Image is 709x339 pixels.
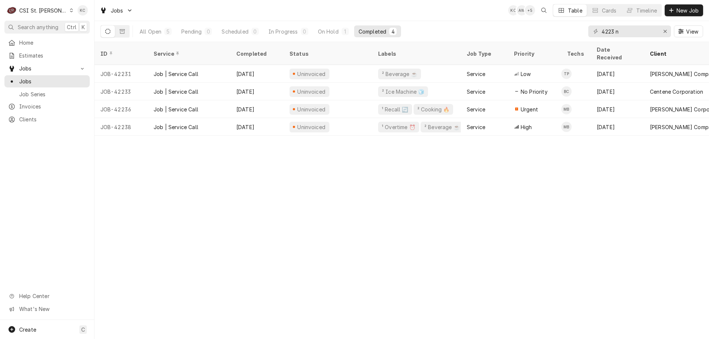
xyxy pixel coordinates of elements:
div: Job Type [467,50,502,58]
div: ID [100,50,140,58]
div: Status [290,50,365,58]
a: Go to What's New [4,303,90,315]
div: + 5 [525,5,535,15]
div: Service [467,123,485,131]
span: Estimates [19,52,86,59]
div: Table [568,7,582,14]
span: Jobs [19,77,86,85]
div: Uninvoiced [297,70,326,78]
div: KC [78,5,88,15]
div: ² Ice Machine 🧊 [381,88,425,96]
a: Estimates [4,49,90,62]
span: C [81,326,85,333]
span: What's New [19,305,85,313]
div: Pending [181,28,202,35]
span: Invoices [19,103,86,110]
div: Labels [378,50,455,58]
span: Clients [19,115,86,123]
button: Erase input [659,25,671,37]
div: Service [467,88,485,96]
div: Alexandria Wilp's Avatar [517,5,527,15]
a: Home [4,37,90,49]
button: New Job [665,4,703,16]
div: CSI St. Louis's Avatar [7,5,17,15]
div: [DATE] [591,83,644,100]
div: [DATE] [230,118,284,136]
div: JOB-42231 [95,65,148,83]
div: 4 [391,28,395,35]
div: Brad Cope's Avatar [561,86,572,97]
div: 0 [206,28,210,35]
div: C [7,5,17,15]
div: ² Beverage ☕️ [381,70,418,78]
span: Create [19,326,36,333]
div: 1 [343,28,347,35]
div: TP [561,69,572,79]
div: MB [561,122,572,132]
div: Scheduled [222,28,248,35]
span: View [685,28,700,35]
div: Cards [602,7,617,14]
span: Search anything [18,23,58,31]
div: MB [561,104,572,114]
div: Service [467,105,485,113]
a: Go to Jobs [97,4,136,17]
a: Go to Help Center [4,290,90,302]
div: All Open [140,28,161,35]
a: Invoices [4,100,90,113]
div: 0 [302,28,307,35]
button: View [674,25,703,37]
div: ¹ Overtime ⏰ [381,123,416,131]
a: Clients [4,113,90,125]
div: Timeline [636,7,657,14]
input: Keyword search [602,25,657,37]
span: Job Series [19,90,86,98]
div: Kelly Christen's Avatar [78,5,88,15]
div: AW [517,5,527,15]
span: Jobs [111,7,123,14]
div: Job | Service Call [154,70,198,78]
div: Mike Baker's Avatar [561,122,572,132]
span: No Priority [521,88,548,96]
div: BC [561,86,572,97]
button: Open search [538,4,550,16]
div: 5 [166,28,170,35]
div: JOB-42233 [95,83,148,100]
div: Priority [514,50,554,58]
span: Home [19,39,86,46]
div: Job | Service Call [154,88,198,96]
a: Jobs [4,75,90,87]
div: [DATE] [591,65,644,83]
span: High [521,123,532,131]
div: Kelly Christen's Avatar [508,5,518,15]
div: Completed [359,28,386,35]
button: Search anythingCtrlK [4,21,90,34]
div: [DATE] [591,118,644,136]
div: [DATE] [591,100,644,118]
div: ¹ Recall 🔄 [381,105,409,113]
span: Help Center [19,292,85,300]
span: Jobs [19,65,75,72]
div: Date Received [597,46,637,61]
div: [DATE] [230,65,284,83]
div: [DATE] [230,83,284,100]
div: JOB-42238 [95,118,148,136]
div: On Hold [318,28,339,35]
div: Uninvoiced [297,123,326,131]
a: Job Series [4,88,90,100]
div: Job | Service Call [154,123,198,131]
div: Completed [236,50,276,58]
div: Uninvoiced [297,88,326,96]
div: KC [508,5,518,15]
div: CSI St. [PERSON_NAME] [19,7,67,14]
div: Service [154,50,223,58]
span: Urgent [521,105,538,113]
div: [DATE] [230,100,284,118]
div: Techs [567,50,585,58]
div: ² Beverage ☕️ [424,123,460,131]
div: Service [467,70,485,78]
span: Ctrl [67,23,76,31]
div: Job | Service Call [154,105,198,113]
div: Uninvoiced [297,105,326,113]
div: Mike Baker's Avatar [561,104,572,114]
